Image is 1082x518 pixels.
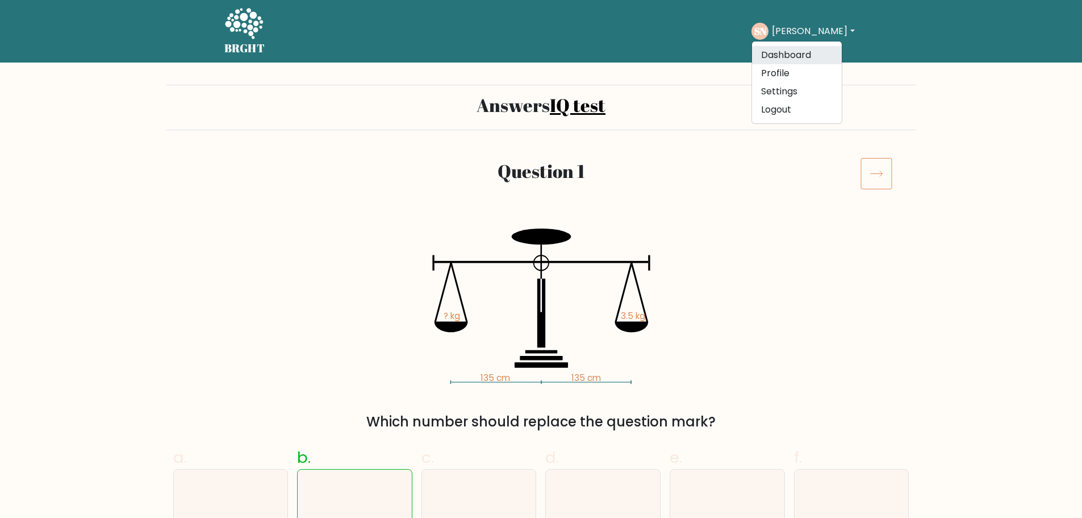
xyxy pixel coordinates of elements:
[421,446,434,469] span: c.
[754,24,767,38] text: SN
[224,42,265,55] h5: BRGHT
[444,310,460,322] tspan: ? kg
[297,446,311,469] span: b.
[752,64,842,82] a: Profile
[794,446,802,469] span: f.
[752,46,842,64] a: Dashboard
[224,5,265,58] a: BRGHT
[768,24,858,39] button: [PERSON_NAME]
[550,93,605,117] a: IQ test
[752,82,842,101] a: Settings
[545,446,559,469] span: d.
[173,94,909,116] h2: Answers
[670,446,682,469] span: e.
[752,101,842,119] a: Logout
[621,310,645,322] tspan: 3.5 kg
[180,412,903,432] div: Which number should replace the question mark?
[571,372,601,384] tspan: 135 cm
[173,446,187,469] span: a.
[481,372,510,384] tspan: 135 cm
[236,160,847,182] h2: Question 1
